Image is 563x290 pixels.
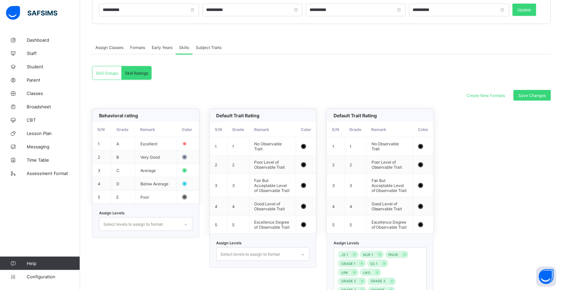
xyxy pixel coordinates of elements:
span: Grade [116,127,128,132]
div: JS 1 [338,251,352,259]
td: 5 [345,216,367,234]
span: Grade [350,127,362,132]
span: Skill Groups [96,71,118,76]
td: 3 [227,174,249,197]
span: Create New Formats [467,93,505,98]
td: Good Level of Observable Trait [367,197,413,216]
td: 3 [327,174,345,197]
span: Assign Levels [216,241,242,245]
td: Below Average [135,177,177,191]
td: Poor Level of Observable Trait [367,156,413,174]
td: Excellence Degree of Observable Trait [249,216,296,234]
span: Grade [232,127,244,132]
td: 4 [93,177,111,191]
span: Broadsheet [27,104,80,109]
span: Student [27,64,80,69]
td: 3 [93,164,111,177]
td: 1 [93,137,111,151]
td: Poor [135,191,177,204]
div: GRADE 2 [338,278,359,285]
td: D [111,177,135,191]
span: Assign Levels [334,241,359,245]
td: Poor Level of Observable Trait [249,156,296,174]
td: 3 [345,174,367,197]
span: S/N [332,127,340,132]
span: Assign Levels [99,211,124,215]
span: Remark [372,127,387,132]
span: Assessment Format [27,171,80,176]
img: safsims [6,6,57,20]
span: CBT [27,117,80,123]
span: Messaging [27,144,80,149]
span: Behavioral rating [99,113,138,118]
td: Excellent [135,137,177,151]
td: 4 [345,197,367,216]
span: Subject Traits [196,45,221,50]
div: SS 1 [367,260,381,267]
td: Fair But Acceptable Level of Observable Trait [249,174,296,197]
td: C [111,164,135,177]
td: 2 [227,156,249,174]
span: S/N [98,127,105,132]
span: Remark [140,127,155,132]
div: UPK [338,269,352,276]
div: GRADE 3 [368,278,389,285]
td: Very Good [135,151,177,164]
div: GRADE 1 [338,260,359,267]
td: 4 [210,197,227,216]
span: Time Table [27,157,80,163]
td: 1 [210,137,227,156]
span: Early Years [152,45,172,50]
td: E [111,191,135,204]
button: Open asap [536,267,556,287]
span: Assign Classes [95,45,123,50]
span: Skills [179,45,189,50]
td: 2 [210,156,227,174]
td: 1 [327,137,345,156]
td: 2 [345,156,367,174]
td: 1 [345,137,367,156]
td: 4 [227,197,249,216]
td: Average [135,164,177,177]
td: 5 [93,191,111,204]
span: Dashboard [27,37,80,43]
span: Default Trait Rating [334,113,377,118]
td: Fair But Acceptable Level of Observable Trait [367,174,413,197]
td: Excellence Degree of Observable Trait [367,216,413,234]
td: 2 [327,156,345,174]
span: Help [27,261,80,266]
td: 4 [327,197,345,216]
td: 3 [210,174,227,197]
span: Update [518,7,531,12]
td: No Observable Trait [367,137,413,156]
td: No Observable Trait [249,137,296,156]
td: 5 [327,216,345,234]
div: NUR 1 [360,251,377,259]
span: Remark [254,127,269,132]
span: Parent [27,77,80,83]
span: Default Trait Rating [216,113,260,118]
td: 5 [210,216,227,234]
div: Select levels to assign to format [221,248,280,261]
span: Color [301,127,311,132]
span: Skill Ratings [125,71,148,76]
td: 2 [93,151,111,164]
td: 5 [227,216,249,234]
div: Select levels to assign to format [103,218,163,231]
td: Good Level of Observable Trait [249,197,296,216]
div: UKG [360,269,374,276]
span: S/N [215,127,222,132]
span: Lesson Plan [27,131,80,136]
span: Color [418,127,429,132]
span: Save Changes [519,93,546,98]
span: Configuration [27,274,80,279]
div: PNUR [385,251,402,259]
span: Classes [27,91,80,96]
span: Color [182,127,192,132]
span: Formats [130,45,145,50]
td: A [111,137,135,151]
span: Staff [27,51,80,56]
td: B [111,151,135,164]
td: 1 [227,137,249,156]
